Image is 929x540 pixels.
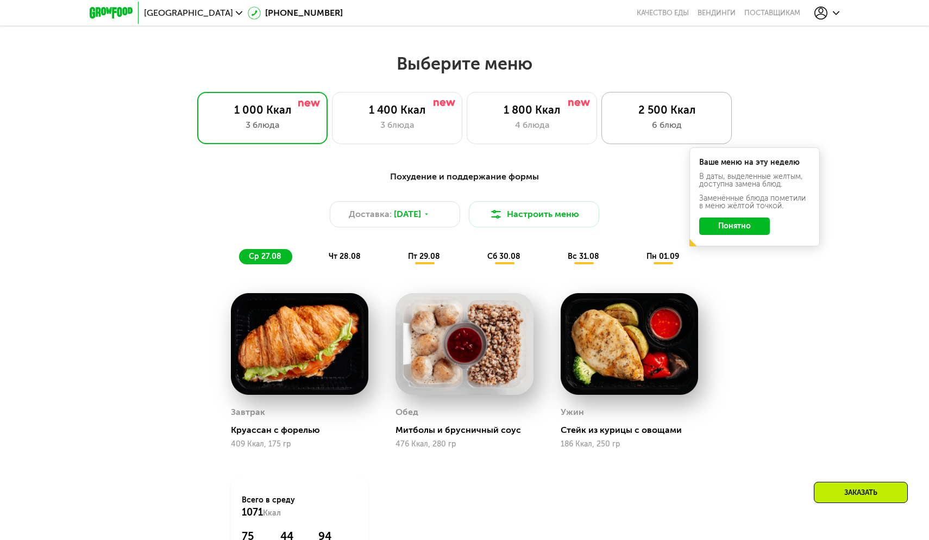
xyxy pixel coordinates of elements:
[209,119,316,132] div: 3 блюда
[613,103,720,116] div: 2 500 Ккал
[699,195,810,210] div: Заменённые блюда пометили в меню жёлтой точкой.
[561,404,584,420] div: Ужин
[637,9,689,17] a: Качество еды
[394,208,421,221] span: [DATE]
[561,440,698,449] div: 186 Ккал, 250 гр
[396,404,418,420] div: Обед
[144,9,233,17] span: [GEOGRAPHIC_DATA]
[231,404,265,420] div: Завтрак
[329,252,361,261] span: чт 28.08
[478,119,586,132] div: 4 блюда
[561,425,707,436] div: Стейк из курицы с овощами
[349,208,392,221] span: Доставка:
[143,170,786,184] div: Похудение и поддержание формы
[242,495,357,519] div: Всего в среду
[744,9,800,17] div: поставщикам
[231,425,377,436] div: Круассан с форелью
[248,7,343,20] a: [PHONE_NUMBER]
[699,218,770,235] button: Понятно
[568,252,599,261] span: вс 31.08
[242,506,263,518] span: 1071
[35,53,894,75] h2: Выберите меню
[478,103,586,116] div: 1 800 Ккал
[699,159,810,166] div: Ваше меню на эту неделю
[408,252,440,261] span: пт 29.08
[396,440,533,449] div: 476 Ккал, 280 гр
[469,201,599,227] button: Настроить меню
[814,482,908,503] div: Заказать
[646,252,679,261] span: пн 01.09
[209,103,316,116] div: 1 000 Ккал
[698,9,736,17] a: Вендинги
[613,119,720,132] div: 6 блюд
[263,508,281,518] span: Ккал
[699,173,810,188] div: В даты, выделенные желтым, доступна замена блюд.
[343,103,451,116] div: 1 400 Ккал
[487,252,520,261] span: сб 30.08
[396,425,542,436] div: Митболы и брусничный соус
[231,440,368,449] div: 409 Ккал, 175 гр
[249,252,281,261] span: ср 27.08
[343,119,451,132] div: 3 блюда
